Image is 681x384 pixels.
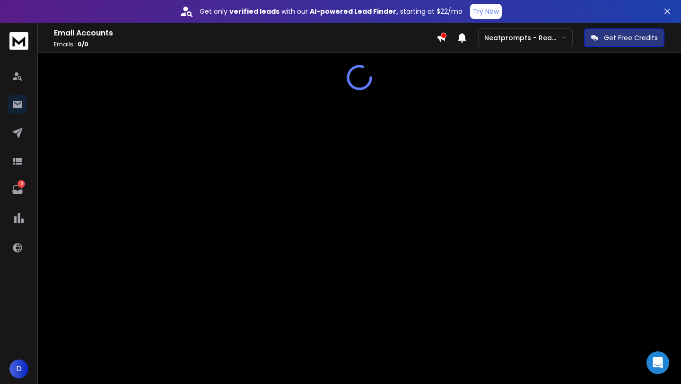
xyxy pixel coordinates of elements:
strong: verified leads [229,7,279,16]
button: Get Free Credits [584,28,664,47]
p: Get only with our starting at $22/mo [200,7,463,16]
a: 10 [8,180,27,199]
strong: AI-powered Lead Finder, [310,7,398,16]
button: D [9,359,28,378]
p: Neatprompts - ReachInbox Enterprise Plan [484,33,562,43]
h1: Email Accounts [54,27,437,39]
img: logo [9,32,28,50]
span: 0 / 0 [78,40,88,48]
p: Get Free Credits [604,33,658,43]
p: 10 [17,180,25,188]
div: Open Intercom Messenger [646,351,669,374]
p: Emails : [54,41,437,48]
button: Try Now [470,4,502,19]
p: Try Now [473,7,499,16]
